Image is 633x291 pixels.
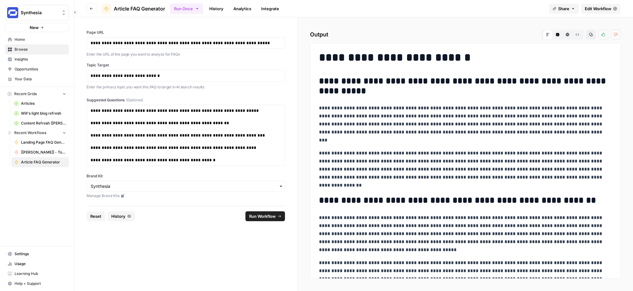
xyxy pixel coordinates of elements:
a: Insights [5,54,69,64]
a: Usage [5,259,69,269]
button: Workspace: Synthesia [5,5,69,20]
span: Help + Support [15,281,66,286]
span: Recent Grids [14,91,37,97]
span: Articles [21,101,66,106]
button: Share [549,4,579,14]
img: Synthesia Logo [7,7,18,18]
span: Will's light blog refresh [21,111,66,116]
button: Reset [87,211,105,221]
button: Run Once [170,3,203,14]
span: Recent Workflows [14,130,46,136]
button: Help + Support [5,279,69,289]
a: History [206,4,227,14]
span: (Optional) [126,97,143,103]
a: Article FAQ Generator [11,157,69,167]
button: New [5,23,69,32]
a: Settings [5,249,69,259]
a: Learning Hub [5,269,69,279]
span: Browse [15,47,66,52]
span: History [111,213,125,219]
a: Your Data [5,74,69,84]
span: Home [15,37,66,42]
span: Share [558,6,569,12]
span: [[PERSON_NAME]] - Tools & Features Pages Refreshe - [MAIN WORKFLOW] [21,150,66,155]
label: Topic Target [87,62,285,68]
button: History [108,211,135,221]
span: Settings [15,251,66,257]
span: Article FAQ Generator [114,5,165,12]
span: Edit Workflow [585,6,611,12]
button: Run Workflow [245,211,285,221]
a: Integrate [257,4,283,14]
input: Synthesia [91,183,281,189]
span: Your Data [15,76,66,82]
button: Recent Workflows [5,128,69,137]
span: New [30,24,39,31]
a: Articles [11,99,69,108]
a: Landing Page FAQ Generator [11,137,69,147]
span: Usage [15,261,66,267]
label: Suggested Questions [87,97,285,103]
a: Analytics [230,4,255,14]
a: [[PERSON_NAME]] - Tools & Features Pages Refreshe - [MAIN WORKFLOW] [11,147,69,157]
span: Landing Page FAQ Generator [21,140,66,145]
span: Opportunities [15,66,66,72]
a: Opportunities [5,64,69,74]
a: Content Refresh ([PERSON_NAME]) [11,118,69,128]
a: Will's light blog refresh [11,108,69,118]
span: Insights [15,57,66,62]
span: Synthesia [21,10,58,16]
span: Reset [90,213,101,219]
span: Learning Hub [15,271,66,276]
a: Edit Workflow [581,4,621,14]
span: Run Workflow [249,213,276,219]
a: Home [5,35,69,44]
span: Content Refresh ([PERSON_NAME]) [21,120,66,126]
p: Enter the URL of the page you want to analyze for FAQs [87,51,285,57]
button: Recent Grids [5,89,69,99]
h2: Output [310,30,621,40]
label: Brand Kit [87,173,285,179]
label: Page URL [87,30,285,35]
a: Article FAQ Generator [101,4,165,14]
span: Article FAQ Generator [21,159,66,165]
a: Manage Brand Kits [87,193,285,199]
a: Browse [5,44,69,54]
p: Enter the primary topic you want this FAQ to target in AI search results [87,84,285,90]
